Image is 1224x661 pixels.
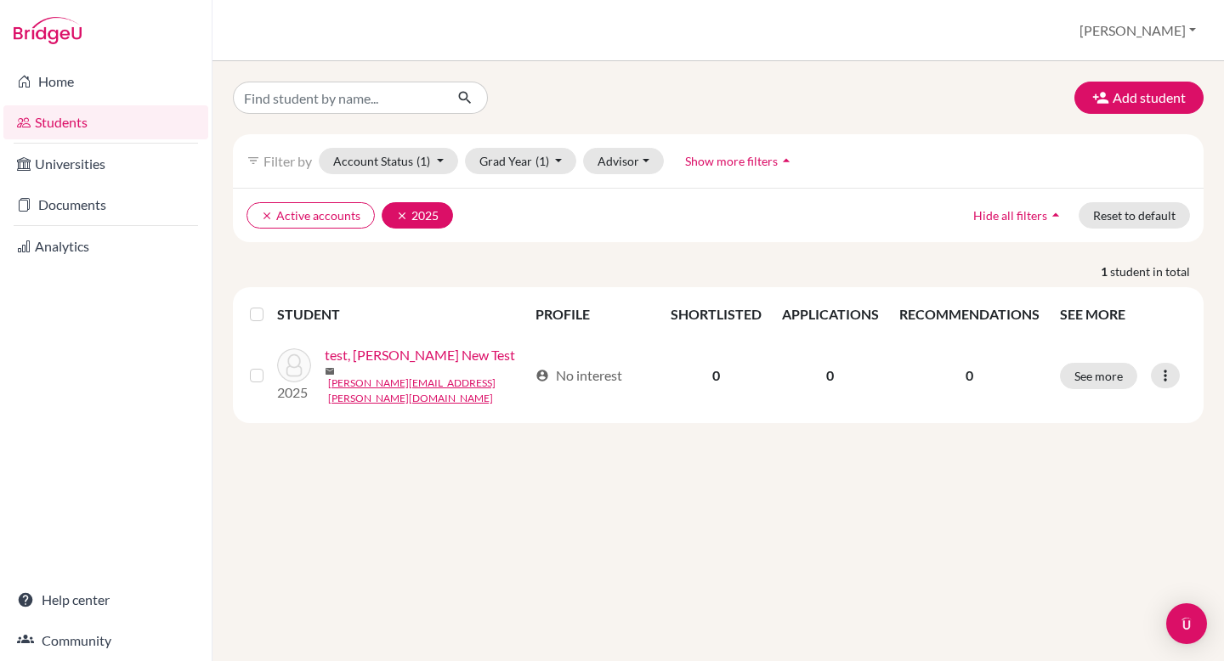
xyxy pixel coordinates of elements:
span: mail [325,366,335,376]
button: Hide all filtersarrow_drop_up [959,202,1079,229]
a: Documents [3,188,208,222]
button: Reset to default [1079,202,1190,229]
span: Show more filters [685,154,778,168]
th: RECOMMENDATIONS [889,294,1050,335]
i: filter_list [246,154,260,167]
button: Grad Year(1) [465,148,577,174]
button: Add student [1074,82,1204,114]
span: (1) [416,154,430,168]
span: Hide all filters [973,208,1047,223]
p: 0 [899,365,1040,386]
a: Home [3,65,208,99]
a: Students [3,105,208,139]
i: clear [396,210,408,222]
button: [PERSON_NAME] [1072,14,1204,47]
a: Analytics [3,229,208,263]
button: Show more filtersarrow_drop_up [671,148,809,174]
button: Account Status(1) [319,148,458,174]
div: No interest [535,365,622,386]
a: Universities [3,147,208,181]
th: SHORTLISTED [660,294,772,335]
i: clear [261,210,273,222]
a: test, [PERSON_NAME] New Test [325,345,515,365]
th: SEE MORE [1050,294,1197,335]
button: Advisor [583,148,664,174]
input: Find student by name... [233,82,444,114]
td: 0 [772,335,889,416]
i: arrow_drop_up [1047,206,1064,223]
a: Help center [3,583,208,617]
span: (1) [535,154,549,168]
span: account_circle [535,369,549,382]
button: See more [1060,363,1137,389]
td: 0 [660,335,772,416]
span: student in total [1110,263,1204,280]
th: PROFILE [525,294,660,335]
a: [PERSON_NAME][EMAIL_ADDRESS][PERSON_NAME][DOMAIN_NAME] [328,376,528,406]
img: test, Khushboo New Test [277,348,311,382]
a: Community [3,624,208,658]
th: APPLICATIONS [772,294,889,335]
p: 2025 [277,382,311,403]
i: arrow_drop_up [778,152,795,169]
span: Filter by [263,153,312,169]
div: Open Intercom Messenger [1166,603,1207,644]
button: clear2025 [382,202,453,229]
button: clearActive accounts [246,202,375,229]
strong: 1 [1101,263,1110,280]
th: STUDENT [277,294,525,335]
img: Bridge-U [14,17,82,44]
